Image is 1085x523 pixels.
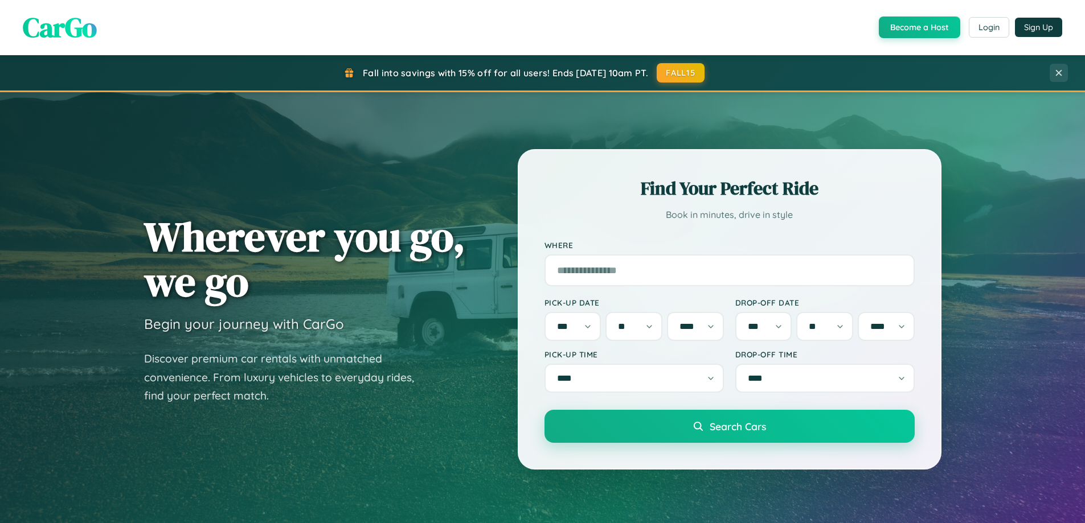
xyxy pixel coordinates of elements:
label: Pick-up Time [544,349,724,359]
button: Sign Up [1015,18,1062,37]
button: Search Cars [544,410,915,443]
span: CarGo [23,9,97,46]
label: Drop-off Time [735,349,915,359]
button: Become a Host [879,17,960,38]
label: Where [544,240,915,250]
p: Book in minutes, drive in style [544,207,915,223]
span: Fall into savings with 15% off for all users! Ends [DATE] 10am PT. [363,67,648,79]
span: Search Cars [710,420,766,433]
label: Drop-off Date [735,298,915,307]
p: Discover premium car rentals with unmatched convenience. From luxury vehicles to everyday rides, ... [144,349,429,405]
button: Login [969,17,1009,38]
label: Pick-up Date [544,298,724,307]
h3: Begin your journey with CarGo [144,315,344,332]
button: FALL15 [657,63,705,83]
h1: Wherever you go, we go [144,214,465,304]
h2: Find Your Perfect Ride [544,176,915,201]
